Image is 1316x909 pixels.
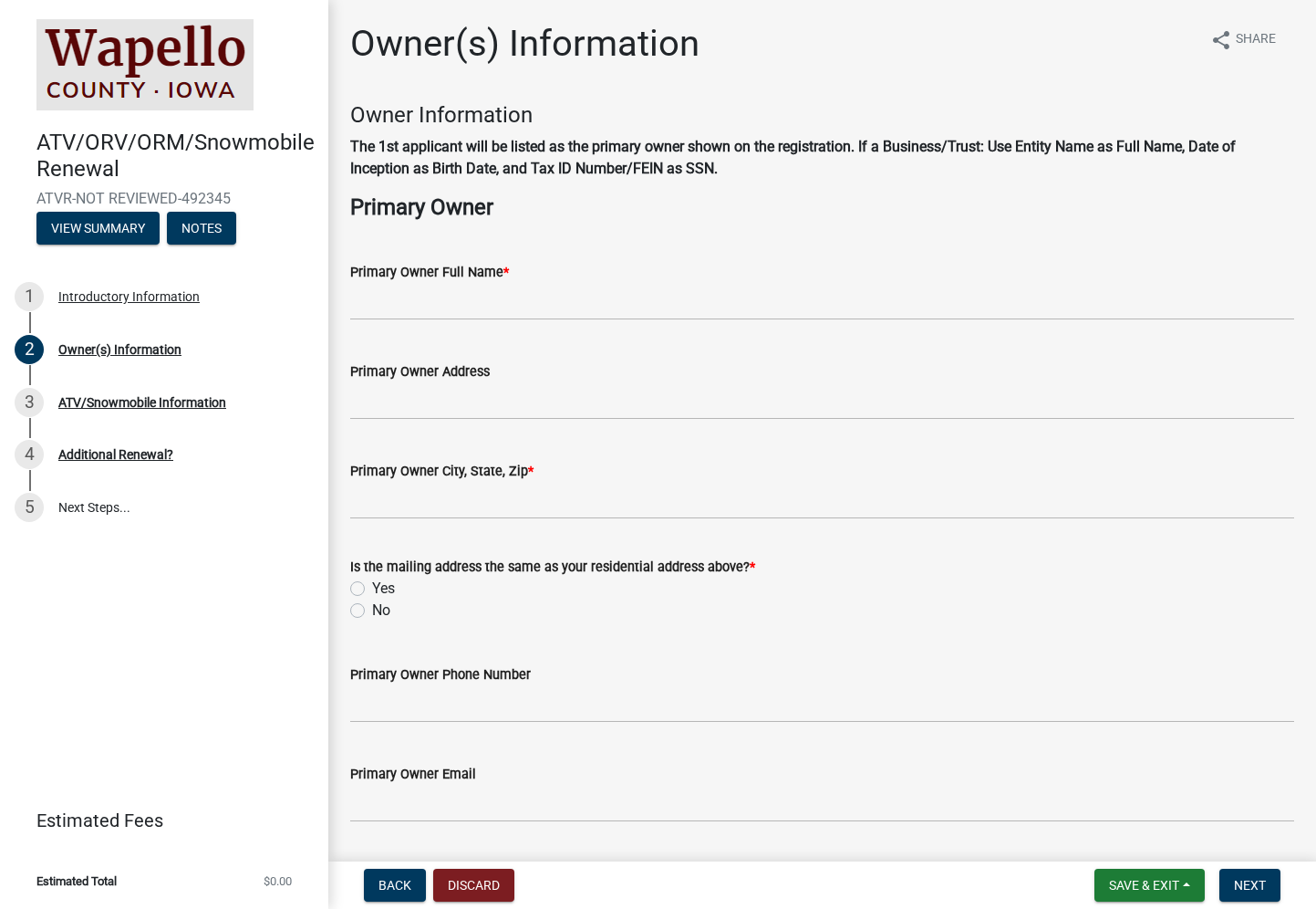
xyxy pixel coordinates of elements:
div: 5 [15,493,44,522]
strong: The 1st applicant will be listed as the primary owner shown on the registration. If a Business/Tr... [350,138,1236,177]
button: View Summary [36,212,160,245]
label: Yes [372,578,395,600]
label: Primary Owner Address [350,366,490,379]
wm-modal-confirm: Notes [167,222,236,236]
i: share [1210,29,1232,51]
button: Discard [433,869,514,902]
div: 1 [15,282,44,311]
h1: Owner(s) Information [350,22,699,66]
img: Wapello County, Iowa [36,19,254,110]
div: 3 [15,388,44,417]
div: 4 [15,440,44,469]
h4: ATV/ORV/ORM/Snowmobile Renewal [36,130,314,183]
button: Next [1219,869,1280,902]
span: Next [1234,878,1266,893]
label: Primary Owner Phone Number [350,669,531,682]
div: ATV/Snowmobile Information [58,396,226,409]
div: Additional Renewal? [58,448,173,461]
strong: Primary Owner [350,194,493,220]
span: Save & Exit [1109,878,1179,893]
button: Back [364,869,426,902]
wm-modal-confirm: Summary [36,222,160,236]
label: Primary Owner City, State, Zip [350,465,534,478]
label: Is the mailing address the same as your residential address above? [350,561,755,574]
span: Estimated Total [36,875,117,887]
span: ATVR-NOT REVIEWED-492345 [36,190,292,207]
label: Primary Owner Full Name [350,266,509,279]
div: 2 [15,335,44,364]
div: Owner(s) Information [58,343,181,356]
div: Introductory Information [58,290,200,303]
h4: Owner Information [350,102,1294,129]
span: Share [1236,29,1276,51]
span: $0.00 [264,875,292,887]
button: Save & Exit [1094,869,1205,902]
label: Primary Owner Email [350,768,476,781]
label: No [372,600,390,622]
span: Back [378,878,411,893]
a: Estimated Fees [15,802,299,839]
button: shareShare [1196,22,1290,57]
button: Notes [167,212,236,245]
